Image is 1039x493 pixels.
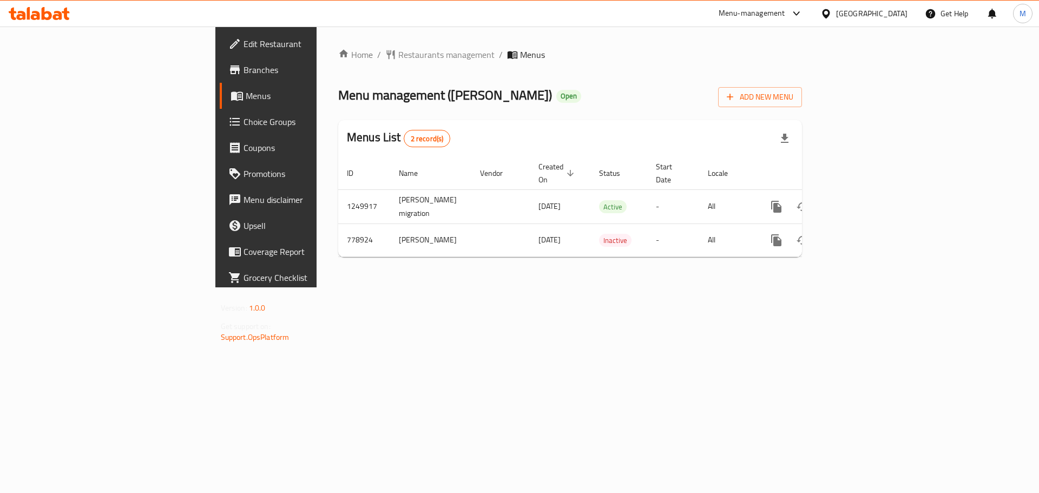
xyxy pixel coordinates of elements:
li: / [499,48,503,61]
nav: breadcrumb [338,48,802,61]
h2: Menus List [347,129,450,147]
td: [PERSON_NAME] migration [390,189,471,224]
span: Open [556,91,581,101]
span: Menu management ( [PERSON_NAME] ) [338,83,552,107]
span: Active [599,201,627,213]
span: Edit Restaurant [244,37,380,50]
span: Choice Groups [244,115,380,128]
td: - [647,189,699,224]
a: Menu disclaimer [220,187,389,213]
button: Add New Menu [718,87,802,107]
button: more [764,227,790,253]
table: enhanced table [338,157,876,257]
div: Menu-management [719,7,785,20]
a: Restaurants management [385,48,495,61]
div: [GEOGRAPHIC_DATA] [836,8,908,19]
td: All [699,189,755,224]
button: more [764,194,790,220]
span: Restaurants management [398,48,495,61]
a: Support.OpsPlatform [221,330,290,344]
a: Upsell [220,213,389,239]
span: Get support on: [221,319,271,333]
span: Promotions [244,167,380,180]
a: Choice Groups [220,109,389,135]
span: Branches [244,63,380,76]
span: M [1020,8,1026,19]
span: Vendor [480,167,517,180]
span: Grocery Checklist [244,271,380,284]
button: Change Status [790,227,816,253]
td: All [699,224,755,257]
div: Export file [772,126,798,152]
div: Open [556,90,581,103]
a: Edit Restaurant [220,31,389,57]
a: Branches [220,57,389,83]
span: ID [347,167,367,180]
a: Menus [220,83,389,109]
div: Total records count [404,130,451,147]
span: [DATE] [538,233,561,247]
div: Active [599,200,627,213]
span: Coverage Report [244,245,380,258]
a: Promotions [220,161,389,187]
span: 2 record(s) [404,134,450,144]
button: Change Status [790,194,816,220]
span: Locale [708,167,742,180]
span: 1.0.0 [249,301,266,315]
a: Grocery Checklist [220,265,389,291]
span: Menu disclaimer [244,193,380,206]
span: Upsell [244,219,380,232]
span: Version: [221,301,247,315]
span: Start Date [656,160,686,186]
a: Coverage Report [220,239,389,265]
span: Menus [520,48,545,61]
td: [PERSON_NAME] [390,224,471,257]
span: Add New Menu [727,90,793,104]
span: Menus [246,89,380,102]
span: Created On [538,160,577,186]
th: Actions [755,157,876,190]
a: Coupons [220,135,389,161]
span: Status [599,167,634,180]
span: Inactive [599,234,632,247]
td: - [647,224,699,257]
span: [DATE] [538,199,561,213]
span: Coupons [244,141,380,154]
span: Name [399,167,432,180]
